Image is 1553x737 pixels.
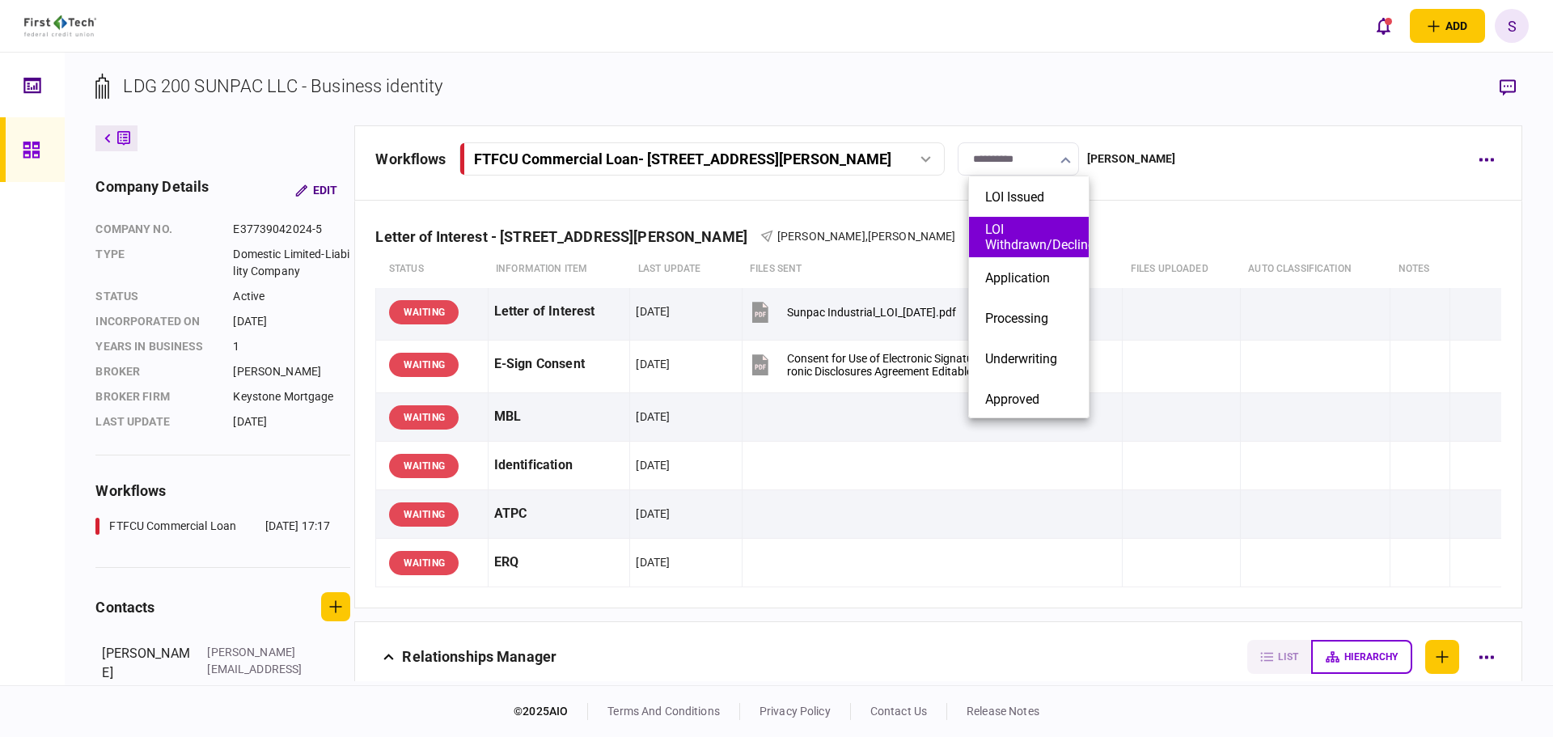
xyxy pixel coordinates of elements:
[985,189,1073,205] button: LOI Issued
[985,270,1073,286] button: Application
[985,392,1073,407] button: Approved
[985,222,1073,252] button: LOI Withdrawn/Declined
[985,351,1073,366] button: Underwriting
[985,311,1073,326] button: Processing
